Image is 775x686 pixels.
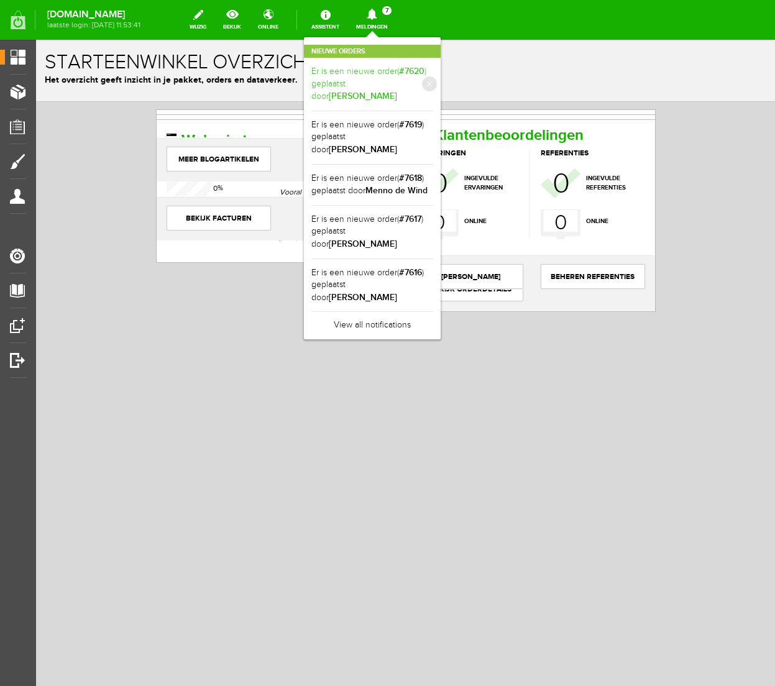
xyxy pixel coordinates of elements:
[399,119,422,130] b: #7619
[177,144,187,152] span: %
[131,166,235,191] a: bekijk facturen
[177,143,181,154] div: 0
[329,239,397,249] b: [PERSON_NAME]
[550,134,607,153] span: ingevulde referenties
[311,213,433,251] a: Er is een nieuwe order(#7617) geplaatst door[PERSON_NAME]
[242,147,357,203] p: Vooral foto’s kunnen veel ruimte innemen. Probeer deze niet groter te maken dan noodzakelijk (een...
[399,66,424,76] b: #7620
[311,172,433,198] a: Er is een nieuwe order(#7618) geplaatst doorMenno de Wind
[349,6,395,34] a: Meldingen7 Nieuwe ordersEr is een nieuwe order(#7620) geplaatst door[PERSON_NAME]Er is een nieuwe...
[178,154,180,165] div: 1
[399,173,422,183] b: #7618
[550,177,607,186] span: online
[9,12,730,34] h1: Starteenwinkel overzicht
[47,22,140,29] span: laatste login: [DATE] 11:53:41
[383,237,487,262] a: bekijk orderdetails
[397,170,408,196] span: 0
[9,34,730,47] p: Het overzicht geeft inzicht in je pakket, orders en dataverkeer.
[216,6,249,34] a: bekijk
[329,91,397,101] b: [PERSON_NAME]
[383,224,487,249] a: [PERSON_NAME]
[382,6,392,15] span: 7
[516,129,533,159] span: 0
[182,6,214,34] a: wijzig
[250,6,286,34] a: online
[505,109,608,117] h3: referenties
[329,144,397,155] b: [PERSON_NAME]
[428,177,485,186] span: online
[47,11,140,18] strong: [DOMAIN_NAME]
[399,267,422,278] b: #7616
[428,134,485,153] span: ingevulde ervaringen
[329,292,397,303] b: [PERSON_NAME]
[311,119,433,157] a: Er is een nieuwe order(#7619) geplaatst door[PERSON_NAME]
[311,267,433,304] a: Er is een nieuwe order(#7616) geplaatst door[PERSON_NAME]
[399,214,421,224] b: #7617
[131,93,357,109] h2: Webruimte
[304,45,441,58] h2: Nieuwe orders
[395,129,411,159] span: 0
[311,311,433,332] a: View all notifications
[518,170,530,196] span: 0
[304,6,347,34] a: Assistent
[505,224,609,249] a: Beheren Referenties
[311,65,433,103] a: Er is een nieuwe order(#7620) geplaatst door[PERSON_NAME]
[383,109,493,117] h3: ervaringen
[365,185,428,196] b: Menno de Wind
[131,107,235,132] a: Meer blogartikelen
[383,88,609,104] h2: Klantenbeoordelingen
